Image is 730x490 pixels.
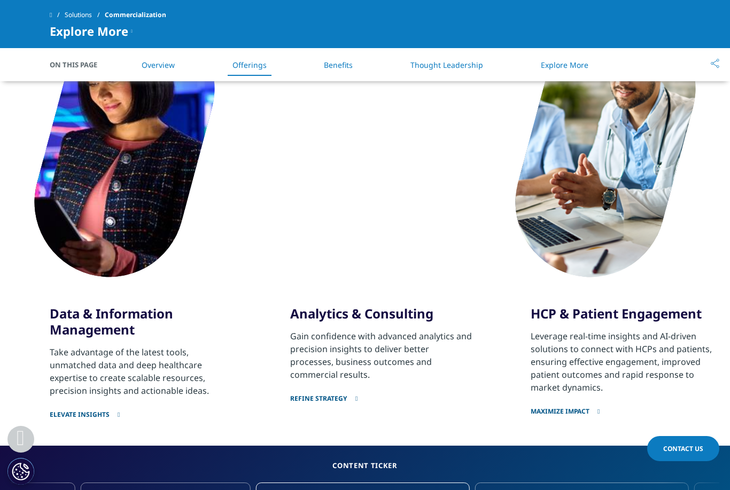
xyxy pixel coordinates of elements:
[50,306,234,338] h3: Data & Information Management
[663,444,703,453] span: Contact Us
[50,346,234,397] p: Take advantage of the latest tools, unmatched data and deep healthcare expertise to create scalab...
[541,60,588,70] a: Explore More
[50,25,128,37] span: Explore More
[50,59,108,70] span: On This Page
[410,60,483,70] a: Thought Leadership
[105,5,166,25] span: Commercialization
[531,330,715,394] p: Leverage real-time insights and AI-driven solutions to connect with HCPs and patients, ensuring e...
[11,459,719,472] h5: Content Ticker
[290,306,474,322] h3: Analytics & Consulting
[324,60,353,70] a: Benefits
[290,381,474,403] a: Refine strategy
[7,458,34,485] button: Cookies Settings
[531,394,715,416] a: Maximize impact
[647,436,719,461] a: Contact Us
[531,306,715,322] h3: HCP & Patient Engagement
[142,60,175,70] a: Overview
[232,60,267,70] a: Offerings
[65,5,105,25] a: Solutions
[50,397,234,419] a: ELEVATE INSIGHTS
[290,330,474,381] p: Gain confidence with advanced analytics and precision insights to deliver better processes, busin...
